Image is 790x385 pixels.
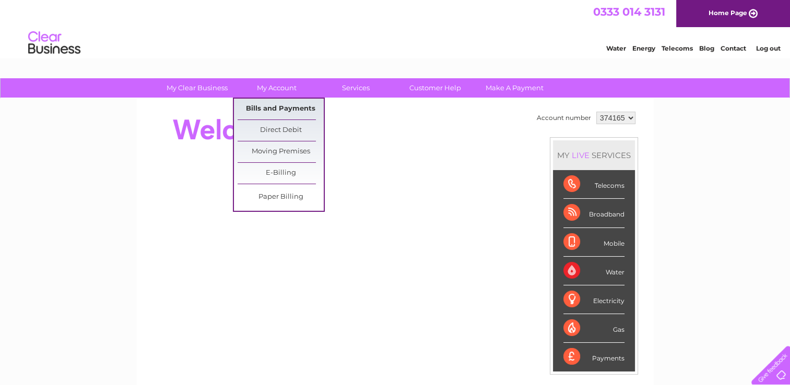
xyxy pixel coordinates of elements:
div: Gas [563,314,624,343]
a: Services [313,78,399,98]
a: My Account [233,78,320,98]
div: Broadband [563,199,624,227]
a: Moving Premises [238,141,324,162]
div: Mobile [563,228,624,257]
div: LIVE [570,150,592,160]
td: Account number [534,109,594,127]
a: Contact [721,44,746,52]
div: Clear Business is a trading name of Verastar Limited (registered in [GEOGRAPHIC_DATA] No. 3667643... [149,6,642,51]
div: Electricity [563,285,624,314]
a: Telecoms [662,44,693,52]
a: Paper Billing [238,187,324,208]
a: Make A Payment [471,78,558,98]
a: Blog [699,44,714,52]
a: Customer Help [392,78,478,98]
div: Telecoms [563,170,624,199]
img: logo.png [28,27,81,59]
a: 0333 014 3131 [593,5,665,18]
a: My Clear Business [154,78,240,98]
a: Direct Debit [238,120,324,141]
a: Water [606,44,626,52]
div: Payments [563,343,624,371]
a: Log out [756,44,780,52]
a: Bills and Payments [238,99,324,119]
a: E-Billing [238,163,324,184]
a: Energy [632,44,655,52]
div: MY SERVICES [553,140,635,170]
div: Water [563,257,624,285]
